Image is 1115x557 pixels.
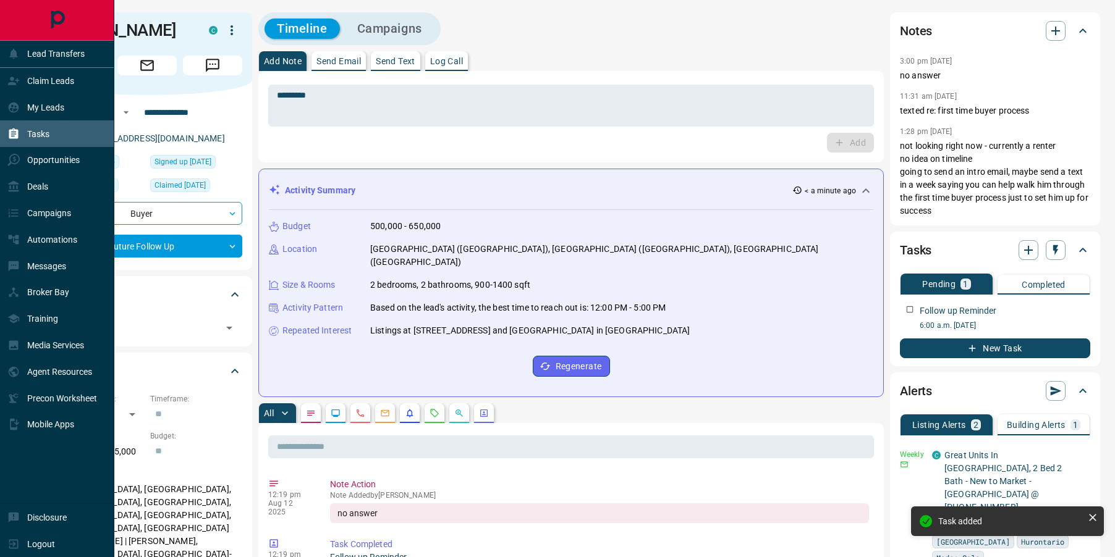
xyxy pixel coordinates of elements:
button: Timeline [265,19,340,39]
p: Log Call [430,57,463,65]
p: Send Email [316,57,361,65]
span: Signed up [DATE] [155,156,211,168]
p: Note Action [330,478,869,491]
svg: Listing Alerts [405,408,415,418]
div: Activity Summary< a minute ago [269,179,873,202]
h2: Notes [900,21,932,41]
p: texted re: first time buyer process [900,104,1090,117]
svg: Requests [430,408,439,418]
p: 1:28 pm [DATE] [900,127,952,136]
a: [EMAIL_ADDRESS][DOMAIN_NAME] [85,133,225,143]
p: Based on the lead's activity, the best time to reach out is: 12:00 PM - 5:00 PM [370,301,666,314]
p: 6:00 a.m. [DATE] [920,320,1090,331]
div: Buyer [52,202,242,225]
button: Open [119,105,134,120]
p: 1 [963,280,968,288]
h2: Tasks [900,240,931,260]
p: not looking right now - currently a renter no idea on timeline going to send an intro email, mayb... [900,140,1090,217]
svg: Opportunities [454,408,464,418]
div: Alerts [900,376,1090,406]
p: Completed [1022,280,1066,289]
p: Note Added by [PERSON_NAME] [330,491,869,500]
p: Repeated Interest [282,324,352,337]
p: Budget [282,220,311,233]
h1: [PERSON_NAME] [52,20,190,40]
p: All [264,409,274,417]
p: < a minute ago [805,185,856,196]
a: Great Units In [GEOGRAPHIC_DATA], 2 Bed 2 Bath - New to Market - [GEOGRAPHIC_DATA] @ [PHONE_NUMBER] [944,450,1062,512]
div: Notes [900,16,1090,46]
p: Timeframe: [150,393,242,404]
p: Location [282,243,317,256]
span: Message [183,56,242,75]
div: Tags [52,280,242,309]
div: condos.ca [209,26,218,35]
p: Activity Summary [285,184,355,197]
p: Add Note [264,57,302,65]
p: 3:00 pm [DATE] [900,57,952,65]
svg: Calls [355,408,365,418]
button: Regenerate [533,356,610,377]
svg: Agent Actions [479,408,489,418]
p: Pending [922,280,956,288]
button: Campaigns [345,19,435,39]
button: Open [221,319,238,337]
span: Email [117,56,177,75]
div: Thu Feb 17 2022 [150,155,242,172]
div: condos.ca [932,451,941,459]
p: Building Alerts [1007,421,1066,429]
div: Future Follow Up [52,235,242,258]
p: 11:31 am [DATE] [900,92,957,101]
div: no answer [330,503,869,523]
p: Aug 12 2025 [268,499,312,516]
p: Activity Pattern [282,301,343,314]
p: Task Completed [330,538,869,551]
h2: Alerts [900,381,932,401]
p: Listings at [STREET_ADDRESS] and [GEOGRAPHIC_DATA] in [GEOGRAPHIC_DATA] [370,324,690,337]
p: Size & Rooms [282,278,336,291]
div: Task added [938,516,1083,526]
div: Tasks [900,235,1090,265]
p: Budget: [150,430,242,442]
p: Send Text [376,57,415,65]
svg: Email [900,460,909,469]
div: Criteria [52,356,242,386]
p: Listing Alerts [912,421,966,429]
span: Claimed [DATE] [155,179,206,191]
svg: Emails [380,408,390,418]
p: Areas Searched: [52,468,242,479]
svg: Notes [306,408,316,418]
p: Follow up Reminder [920,304,996,317]
p: 12:19 pm [268,490,312,499]
p: [GEOGRAPHIC_DATA] ([GEOGRAPHIC_DATA]), [GEOGRAPHIC_DATA] ([GEOGRAPHIC_DATA]), [GEOGRAPHIC_DATA] (... [370,243,873,269]
p: no answer [900,69,1090,82]
svg: Lead Browsing Activity [331,408,341,418]
button: New Task [900,338,1090,358]
p: 2 bedrooms, 2 bathrooms, 900-1400 sqft [370,278,530,291]
div: Thu May 08 2025 [150,178,242,196]
p: 500,000 - 650,000 [370,220,441,233]
p: 2 [973,421,978,429]
p: 1 [1073,421,1078,429]
textarea: To enrich screen reader interactions, please activate Accessibility in Grammarly extension settings [277,90,865,122]
p: Weekly [900,449,925,460]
